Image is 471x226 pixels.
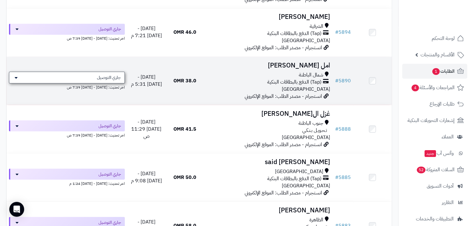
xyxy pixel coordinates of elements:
h3: [PERSON_NAME] said [207,158,330,165]
div: Open Intercom Messenger [9,202,24,217]
span: 52 [417,167,425,173]
span: [GEOGRAPHIC_DATA] [282,85,330,93]
span: الأقسام والمنتجات [421,50,455,59]
a: التقارير [402,195,467,210]
span: التقارير [442,198,454,207]
a: #5885 [335,173,351,181]
span: 1 [432,68,440,75]
span: المراجعات والأسئلة [411,83,455,92]
span: [DATE] - [DATE] 7:21 م [131,25,162,39]
span: انستجرام - مصدر الطلب: الموقع الإلكتروني [245,44,322,51]
a: #5890 [335,77,351,84]
span: # [335,125,338,133]
span: [GEOGRAPHIC_DATA] [275,168,323,175]
div: اخر تحديث: [DATE] - [DATE] 7:39 ص [9,131,125,138]
span: (Tap) الدفع بالبطاقات البنكية [267,175,321,182]
span: تـحـويـل بـنـكـي [302,127,327,134]
span: (Tap) الدفع بالبطاقات البنكية [267,78,321,85]
span: [DATE] - [DATE] 9:08 م [131,170,162,184]
h3: امل [PERSON_NAME] [207,62,330,69]
span: 41.5 OMR [173,125,196,133]
a: وآتس آبجديد [402,146,467,161]
span: 50.0 OMR [173,173,196,181]
span: طلبات الإرجاع [430,100,455,108]
a: لوحة التحكم [402,31,467,46]
span: جنوب الباطنة [299,120,323,127]
h3: غزل ال[PERSON_NAME] [207,110,330,117]
span: شمال الباطنة [299,71,323,78]
span: 38.0 OMR [173,77,196,84]
span: السلات المتروكة [416,165,455,174]
a: إشعارات التحويلات البنكية [402,113,467,128]
span: [DATE] - [DATE] 11:29 ص [131,118,161,140]
span: 4 [412,85,419,91]
h3: [PERSON_NAME] [207,206,330,214]
div: اخر تحديث: [DATE] - [DATE] 7:39 ص [9,83,125,90]
span: # [335,28,338,36]
span: جاري التوصيل [98,26,121,32]
span: العملاء [442,133,454,141]
span: جاري التوصيل [98,171,121,177]
span: الطلبات [432,67,455,76]
span: الظاهرة [309,216,323,223]
span: إشعارات التحويلات البنكية [408,116,455,125]
span: لوحة التحكم [432,34,455,43]
span: الشرقية [310,23,323,30]
a: أدوات التسويق [402,179,467,193]
span: [GEOGRAPHIC_DATA] [282,182,330,189]
span: أدوات التسويق [427,182,454,190]
span: # [335,77,338,84]
span: انستجرام - مصدر الطلب: الموقع الإلكتروني [245,92,322,100]
a: العملاء [402,129,467,144]
h3: [PERSON_NAME] [207,13,330,20]
span: [GEOGRAPHIC_DATA] [282,133,330,141]
span: وآتس آب [424,149,454,158]
span: جاري التوصيل [98,123,121,129]
a: الطلبات1 [402,64,467,79]
a: السلات المتروكة52 [402,162,467,177]
span: جاري التوصيل [98,219,121,225]
span: جاري التوصيل [97,74,121,80]
span: [GEOGRAPHIC_DATA] [282,37,330,44]
span: انستجرام - مصدر الطلب: الموقع الإلكتروني [245,141,322,148]
img: logo-2.png [429,17,465,30]
span: (Tap) الدفع بالبطاقات البنكية [267,30,321,37]
span: التطبيقات والخدمات [416,215,454,223]
span: [DATE] - [DATE] 5:31 م [131,73,162,88]
a: #5888 [335,125,351,133]
div: اخر تحديث: [DATE] - [DATE] 7:39 ص [9,35,125,41]
span: # [335,173,338,181]
a: المراجعات والأسئلة4 [402,80,467,95]
a: طلبات الإرجاع [402,97,467,111]
span: 46.0 OMR [173,28,196,36]
span: جديد [425,150,436,157]
a: #5894 [335,28,351,36]
div: اخر تحديث: [DATE] - [DATE] 1:24 م [9,180,125,186]
span: انستجرام - مصدر الطلب: الموقع الإلكتروني [245,189,322,196]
